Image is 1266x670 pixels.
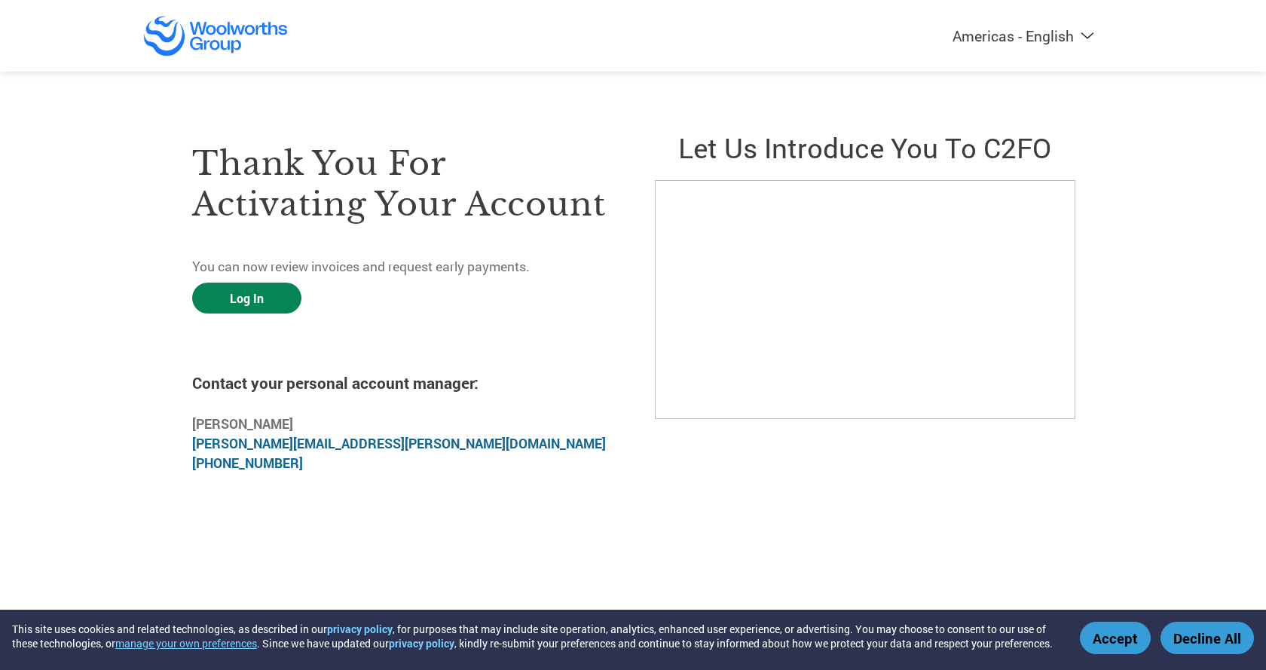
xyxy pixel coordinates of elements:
img: Woolworths Group [143,15,289,57]
button: manage your own preferences [115,636,257,650]
b: [PERSON_NAME] [192,415,293,433]
iframe: C2FO Introduction Video [655,180,1075,419]
a: [PHONE_NUMBER] [192,454,303,472]
a: Log In [192,283,301,314]
button: Accept [1080,622,1151,654]
h2: Let us introduce you to C2FO [655,129,1074,166]
a: [PERSON_NAME][EMAIL_ADDRESS][PERSON_NAME][DOMAIN_NAME] [192,435,606,452]
p: You can now review invoices and request early payments. [192,257,611,277]
h4: Contact your personal account manager: [192,372,611,393]
a: privacy policy [327,622,393,636]
button: Decline All [1160,622,1254,654]
h3: Thank you for activating your account [192,143,611,225]
a: privacy policy [389,636,454,650]
div: This site uses cookies and related technologies, as described in our , for purposes that may incl... [12,622,1058,650]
